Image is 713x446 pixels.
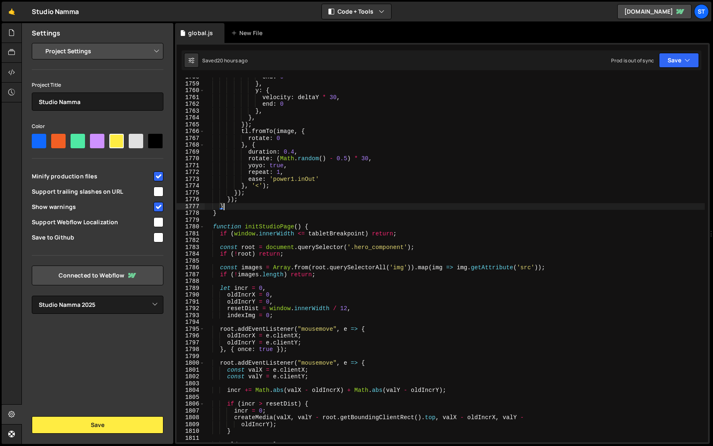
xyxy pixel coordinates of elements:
div: 1769 [177,149,205,156]
div: 1791 [177,299,205,306]
div: Studio Namma [32,7,79,17]
span: Minify production files [32,172,152,180]
div: 1798 [177,346,205,353]
div: 1807 [177,408,205,415]
div: 1805 [177,394,205,401]
div: 1785 [177,258,205,265]
div: 1802 [177,373,205,380]
div: 1796 [177,332,205,339]
div: 1761 [177,94,205,101]
a: 🤙 [2,2,22,21]
div: 1788 [177,278,205,285]
button: Code + Tools [322,4,391,19]
div: 1774 [177,183,205,190]
div: 1803 [177,380,205,387]
div: 1793 [177,312,205,319]
div: 1799 [177,353,205,360]
div: 1779 [177,217,205,224]
button: Save [659,53,699,68]
div: 1768 [177,142,205,149]
div: 1759 [177,81,205,88]
div: 1784 [177,251,205,258]
div: 1800 [177,360,205,367]
div: 1801 [177,367,205,374]
span: Support trailing slashes on URL [32,187,152,196]
div: 1795 [177,326,205,333]
div: 1760 [177,87,205,94]
div: 1767 [177,135,205,142]
span: Support Webflow Localization [32,218,152,226]
button: Save [32,416,163,434]
a: Connected to Webflow [32,266,163,285]
div: 1806 [177,401,205,408]
div: 1776 [177,196,205,203]
input: Project name [32,93,163,111]
div: 1810 [177,428,205,435]
div: 1766 [177,128,205,135]
div: 1789 [177,285,205,292]
div: Saved [202,57,248,64]
div: Prod is out of sync [611,57,654,64]
div: 1804 [177,387,205,394]
div: 1771 [177,162,205,169]
div: 1763 [177,108,205,115]
div: 1808 [177,414,205,421]
div: 1782 [177,237,205,244]
div: 1780 [177,223,205,230]
div: 1778 [177,210,205,217]
div: 1764 [177,114,205,121]
div: 1787 [177,271,205,278]
div: 1773 [177,176,205,183]
div: 1781 [177,230,205,237]
span: Save to Github [32,233,152,242]
div: 1794 [177,319,205,326]
a: St [694,4,709,19]
span: Show warnings [32,203,152,211]
div: 20 hours ago [217,57,248,64]
a: [DOMAIN_NAME] [617,4,692,19]
div: 1772 [177,169,205,176]
div: 1770 [177,155,205,162]
div: 1811 [177,435,205,442]
div: 1783 [177,244,205,251]
div: New File [231,29,266,37]
div: 1797 [177,339,205,346]
div: global.js [188,29,213,37]
div: 1809 [177,421,205,428]
label: Project Title [32,81,61,89]
div: 1762 [177,101,205,108]
div: 1775 [177,190,205,197]
div: 1786 [177,264,205,271]
div: 1792 [177,305,205,312]
div: 1765 [177,121,205,128]
div: 1777 [177,203,205,210]
label: Color [32,122,45,130]
div: 1790 [177,292,205,299]
h2: Settings [32,28,60,38]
